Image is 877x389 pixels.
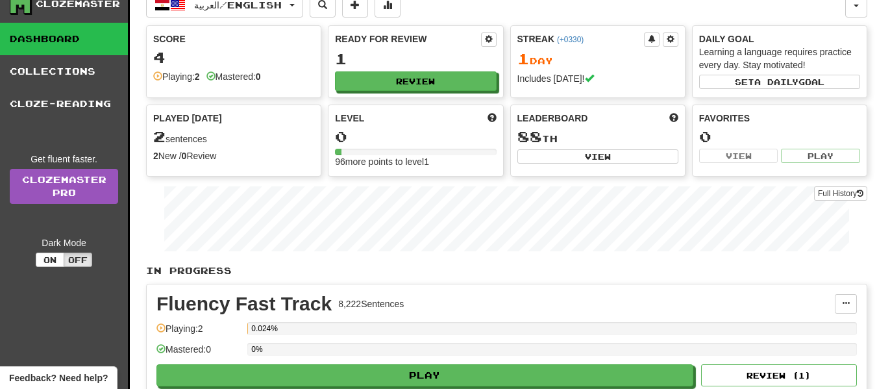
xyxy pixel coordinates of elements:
button: View [699,149,778,163]
p: In Progress [146,264,867,277]
button: Full History [814,186,867,201]
div: 0 [699,129,860,145]
button: Play [156,364,693,386]
button: Review (1) [701,364,857,386]
button: View [517,149,678,164]
div: sentences [153,129,314,145]
div: Fluency Fast Track [156,294,332,314]
button: Play [781,149,860,163]
div: Playing: [153,70,200,83]
div: Day [517,51,678,68]
div: Mastered: 0 [156,343,241,364]
div: 0 [335,129,496,145]
div: Playing: 2 [156,322,241,344]
span: 2 [153,127,166,145]
button: Review [335,71,496,91]
span: This week in points, UTC [669,112,678,125]
button: Seta dailygoal [699,75,860,89]
div: 96 more points to level 1 [335,155,496,168]
button: Off [64,253,92,267]
strong: 0 [182,151,187,161]
div: Score [153,32,314,45]
strong: 2 [195,71,200,82]
div: New / Review [153,149,314,162]
div: Mastered: [206,70,261,83]
div: 8,222 Sentences [338,297,404,310]
div: Learning a language requires practice every day. Stay motivated! [699,45,860,71]
a: (+0330) [557,35,584,44]
span: Open feedback widget [9,371,108,384]
div: Daily Goal [699,32,860,45]
a: ClozemasterPro [10,169,118,204]
div: Get fluent faster. [10,153,118,166]
span: a daily [754,77,798,86]
span: 1 [517,49,530,68]
div: th [517,129,678,145]
div: 1 [335,51,496,67]
div: Dark Mode [10,236,118,249]
span: Played [DATE] [153,112,222,125]
div: Includes [DATE]! [517,72,678,85]
div: Streak [517,32,644,45]
strong: 0 [256,71,261,82]
div: Ready for Review [335,32,480,45]
div: Favorites [699,112,860,125]
button: On [36,253,64,267]
span: Score more points to level up [488,112,497,125]
span: Leaderboard [517,112,588,125]
div: 4 [153,49,314,66]
strong: 2 [153,151,158,161]
span: Level [335,112,364,125]
span: 88 [517,127,542,145]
